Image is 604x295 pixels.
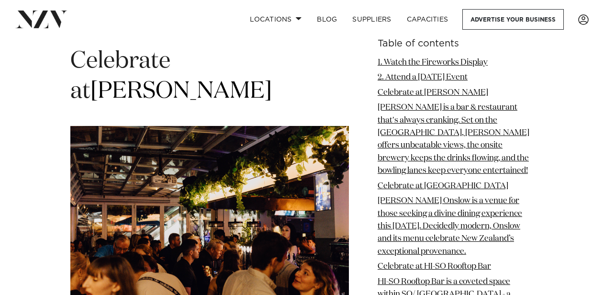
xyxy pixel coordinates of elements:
a: Locations [242,9,309,30]
a: [PERSON_NAME] [90,80,272,103]
a: SUPPLIERS [345,9,399,30]
a: Celebrate at [GEOGRAPHIC_DATA] [378,182,508,190]
h6: Table of contents [378,39,534,49]
h1: Celebrate at [70,46,349,107]
a: Advertise your business [462,9,564,30]
a: [PERSON_NAME] is a bar & restaurant that's always cranking. Set on the [GEOGRAPHIC_DATA], [PERSON... [378,103,529,175]
a: 1. Watch the Fireworks Display [378,58,488,67]
a: BLOG [309,9,345,30]
a: Celebrate at [PERSON_NAME] [378,89,488,97]
a: [PERSON_NAME] Onslow is a venue for those seeking a divine dining experience this [DATE]. Decided... [378,197,522,256]
img: nzv-logo.png [15,11,67,28]
a: 2. Attend a [DATE] Event [378,73,468,81]
a: Celebrate at HI-SO Rooftop Bar [378,263,491,271]
a: Capacities [399,9,456,30]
